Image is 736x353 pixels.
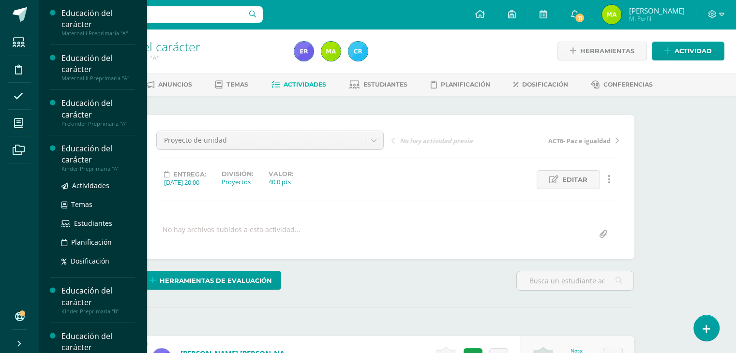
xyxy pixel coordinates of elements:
[580,42,634,60] span: Herramientas
[431,77,490,92] a: Planificación
[517,271,633,290] input: Busca un estudiante aquí...
[513,77,568,92] a: Dosificación
[45,6,263,23] input: Busca un usuario...
[61,285,135,308] div: Educación del carácter
[629,15,684,23] span: Mi Perfil
[160,272,272,290] span: Herramientas de evaluación
[61,98,135,127] a: Educación del carácterPrekinder Preprimaria "A"
[145,77,192,92] a: Anuncios
[591,77,653,92] a: Conferencias
[164,131,358,149] span: Proyecto de unidad
[61,143,135,172] a: Educación del carácterKinder Preprimaria "A"
[61,218,135,229] a: Estudiantes
[71,200,92,209] span: Temas
[675,42,712,60] span: Actividad
[71,256,109,265] span: Dosificación
[157,131,383,149] a: Proyecto de unidad
[141,271,281,290] a: Herramientas de evaluación
[164,178,206,187] div: [DATE] 20:00
[652,42,724,60] a: Actividad
[61,98,135,120] div: Educación del carácter
[505,135,619,145] a: ACT6- Paz e igualdad
[61,199,135,210] a: Temas
[574,13,585,23] span: 11
[557,42,647,60] a: Herramientas
[271,77,326,92] a: Actividades
[400,136,473,145] span: No hay actividad previa
[163,225,300,244] div: No hay archivos subidos a esta actividad...
[61,8,135,37] a: Educación del carácterMaternal I Preprimaria "A"
[61,8,135,30] div: Educación del carácter
[61,285,135,314] a: Educación del carácterKinder Preprimaria "B"
[75,40,283,53] h1: Educación del carácter
[61,308,135,315] div: Kinder Preprimaria "B"
[321,42,341,61] img: c80006607dc2b58b34ed7896bdb0d8b1.png
[71,237,112,247] span: Planificación
[348,42,368,61] img: d829077fea71188f4ea6f616d71feccb.png
[269,170,293,177] label: Valor:
[61,53,135,75] div: Educación del carácter
[75,53,283,62] div: Prekinder Preprimaria 'A'
[548,136,611,145] span: ACT6- Paz e igualdad
[363,81,407,88] span: Estudiantes
[61,255,135,266] a: Dosificación
[269,177,293,186] div: 40.0 pts
[74,219,112,228] span: Estudiantes
[173,171,206,178] span: Entrega:
[61,30,135,37] div: Maternal I Preprimaria "A"
[603,81,653,88] span: Conferencias
[61,236,135,248] a: Planificación
[61,180,135,191] a: Actividades
[72,181,109,190] span: Actividades
[226,81,248,88] span: Temas
[61,53,135,82] a: Educación del carácterMaternal II Preprimaria "A"
[294,42,314,61] img: ae9a95e7fb0bed71483c1d259134e85d.png
[349,77,407,92] a: Estudiantes
[222,177,253,186] div: Proyectos
[61,331,135,353] div: Educación del carácter
[61,165,135,172] div: Kinder Preprimaria "A"
[522,81,568,88] span: Dosificación
[441,81,490,88] span: Planificación
[215,77,248,92] a: Temas
[61,143,135,165] div: Educación del carácter
[629,6,684,15] span: [PERSON_NAME]
[61,75,135,82] div: Maternal II Preprimaria "A"
[61,120,135,127] div: Prekinder Preprimaria "A"
[158,81,192,88] span: Anuncios
[284,81,326,88] span: Actividades
[562,171,587,189] span: Editar
[222,170,253,177] label: División:
[602,5,621,24] img: c80006607dc2b58b34ed7896bdb0d8b1.png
